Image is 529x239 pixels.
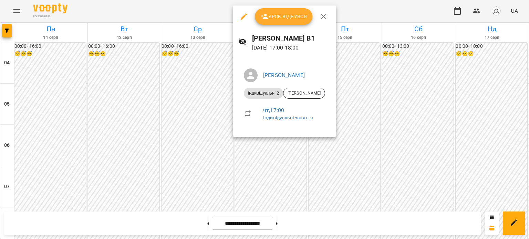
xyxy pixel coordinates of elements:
span: Урок відбувся [260,12,307,21]
span: Індивідуальні 2 [244,90,283,96]
span: [PERSON_NAME] [283,90,325,96]
a: [PERSON_NAME] [263,72,305,78]
h6: [PERSON_NAME] В1 [252,33,331,44]
a: чт , 17:00 [263,107,284,113]
button: Урок відбувся [255,8,313,25]
p: [DATE] 17:00 - 18:00 [252,44,331,52]
a: Індивідуальні заняття [263,115,313,120]
div: [PERSON_NAME] [283,88,325,99]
